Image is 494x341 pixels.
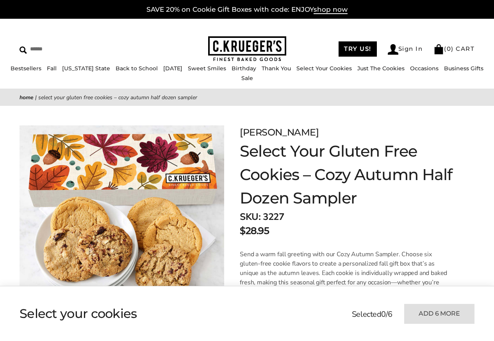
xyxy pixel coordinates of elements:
img: Search [20,46,27,54]
span: Select Your Gluten Free Cookies – Cozy Autumn Half Dozen Sampler [38,94,197,101]
a: [DATE] [163,65,182,72]
button: Add 6 more [404,304,474,324]
a: TRY US! [339,41,377,57]
span: 0 [381,309,386,320]
p: Send a warm fall greeting with our Cozy Autumn Sampler. Choose six gluten-free cookie flavors to ... [240,250,453,296]
nav: breadcrumbs [20,93,474,102]
a: Birthday [232,65,256,72]
img: C.KRUEGER'S [208,36,286,62]
a: Thank You [262,65,291,72]
a: Home [20,94,34,101]
a: Occasions [410,65,439,72]
a: Just The Cookies [357,65,405,72]
a: Back to School [116,65,158,72]
p: Selected / [352,309,392,320]
a: [US_STATE] State [62,65,110,72]
a: Business Gifts [444,65,483,72]
span: 0 [447,45,451,52]
p: [PERSON_NAME] [240,125,474,139]
a: SAVE 20% on Cookie Gift Boxes with code: ENJOYshop now [146,5,348,14]
h1: Select Your Gluten Free Cookies – Cozy Autumn Half Dozen Sampler [240,139,474,210]
img: Bag [433,44,444,54]
a: Sign In [388,44,423,55]
a: Sweet Smiles [188,65,226,72]
a: Select Your Cookies [296,65,352,72]
strong: SKU: [240,211,260,223]
span: 3227 [263,211,284,223]
a: Bestsellers [11,65,41,72]
img: Account [388,44,398,55]
span: 6 [388,309,392,320]
a: Sale [241,75,253,82]
p: $28.95 [240,224,269,238]
img: Select Your Gluten Free Cookies – Cozy Autumn Half Dozen Sampler [20,125,224,330]
a: Fall [47,65,57,72]
input: Search [20,43,124,55]
a: (0) CART [433,45,474,52]
span: | [35,94,37,101]
span: shop now [314,5,348,14]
